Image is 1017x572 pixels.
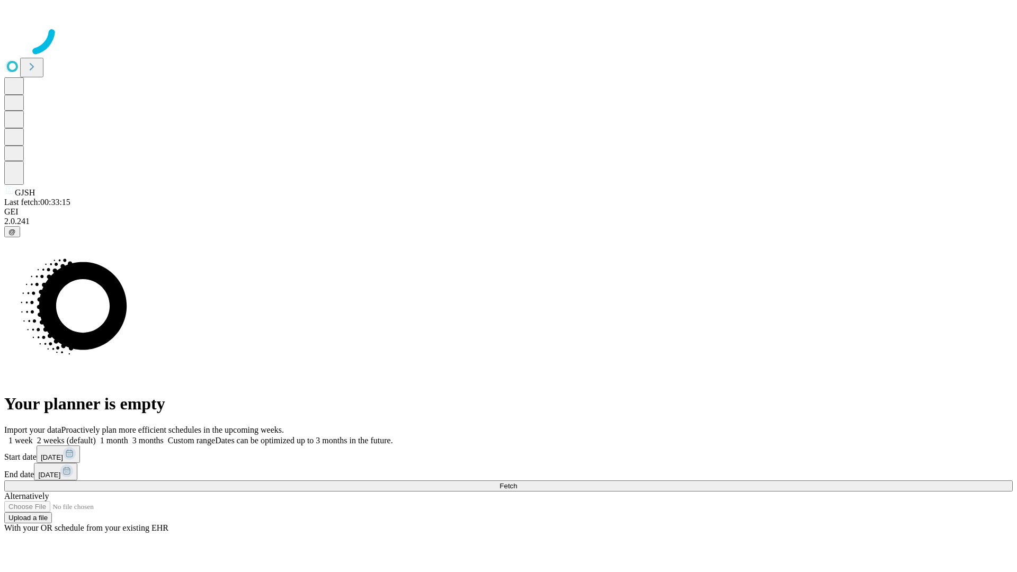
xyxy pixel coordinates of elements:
[4,523,168,532] span: With your OR schedule from your existing EHR
[132,436,164,445] span: 3 months
[4,394,1013,414] h1: Your planner is empty
[4,198,70,207] span: Last fetch: 00:33:15
[37,445,80,463] button: [DATE]
[4,480,1013,491] button: Fetch
[4,445,1013,463] div: Start date
[37,436,96,445] span: 2 weeks (default)
[15,188,35,197] span: GJSH
[4,463,1013,480] div: End date
[215,436,392,445] span: Dates can be optimized up to 3 months in the future.
[8,228,16,236] span: @
[4,491,49,501] span: Alternatively
[4,217,1013,226] div: 2.0.241
[499,482,517,490] span: Fetch
[38,471,60,479] span: [DATE]
[100,436,128,445] span: 1 month
[4,226,20,237] button: @
[168,436,215,445] span: Custom range
[4,425,61,434] span: Import your data
[4,512,52,523] button: Upload a file
[8,436,33,445] span: 1 week
[41,453,63,461] span: [DATE]
[4,207,1013,217] div: GEI
[34,463,77,480] button: [DATE]
[61,425,284,434] span: Proactively plan more efficient schedules in the upcoming weeks.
